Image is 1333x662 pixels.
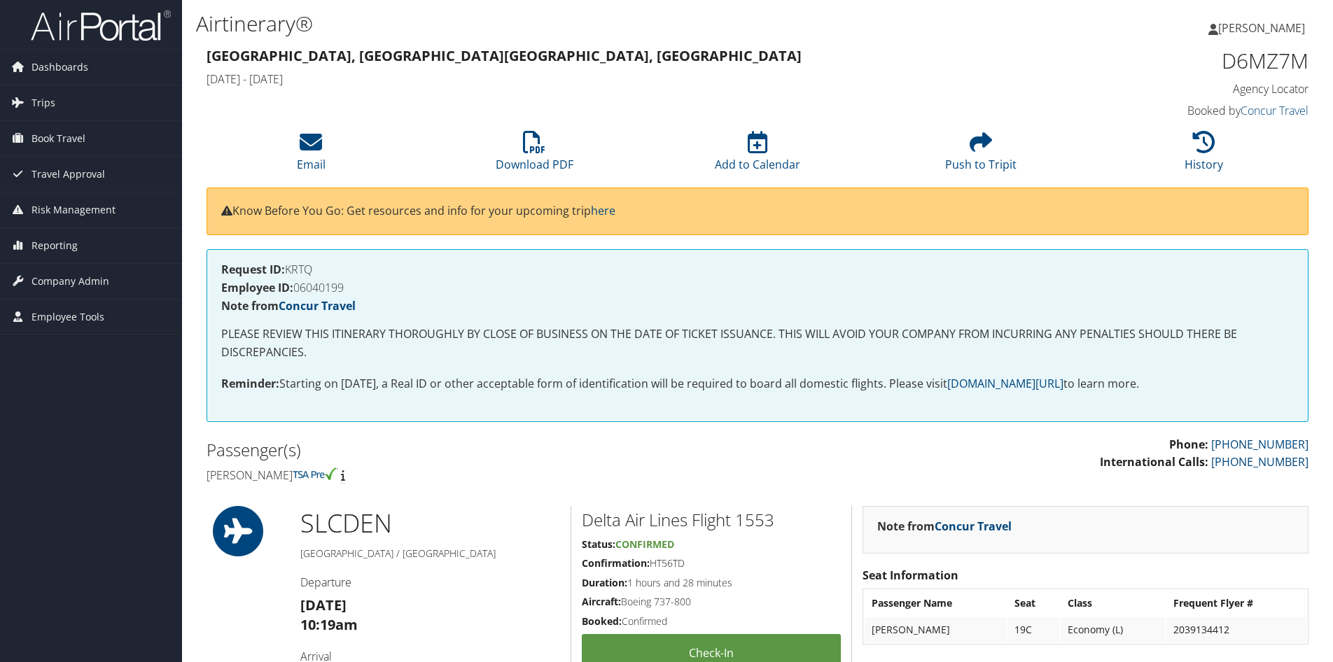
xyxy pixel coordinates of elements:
h2: Delta Air Lines Flight 1553 [582,508,841,532]
span: Employee Tools [32,300,104,334]
strong: Duration: [582,576,627,589]
th: Class [1061,591,1164,616]
strong: Booked: [582,614,622,628]
td: 19C [1007,617,1060,642]
span: Dashboards [32,50,88,85]
h5: 1 hours and 28 minutes [582,576,841,590]
strong: Note from [221,298,356,314]
td: Economy (L) [1061,617,1164,642]
p: PLEASE REVIEW THIS ITINERARY THOROUGHLY BY CLOSE OF BUSINESS ON THE DATE OF TICKET ISSUANCE. THIS... [221,325,1294,361]
h4: Agency Locator [1049,81,1308,97]
strong: International Calls: [1100,454,1208,470]
th: Seat [1007,591,1060,616]
h5: Boeing 737-800 [582,595,841,609]
td: 2039134412 [1166,617,1306,642]
a: [PHONE_NUMBER] [1211,437,1308,452]
h2: Passenger(s) [207,438,747,462]
span: Confirmed [615,537,674,551]
h5: Confirmed [582,614,841,628]
a: Push to Tripit [945,139,1017,172]
a: [DOMAIN_NAME][URL] [947,376,1063,391]
img: tsa-precheck.png [293,467,338,480]
a: Email [297,139,326,172]
a: [PHONE_NUMBER] [1211,454,1308,470]
span: Travel Approval [32,157,105,192]
strong: Request ID: [221,262,285,277]
p: Know Before You Go: Get resources and info for your upcoming trip [221,202,1294,220]
strong: Confirmation: [582,556,650,570]
a: Concur Travel [279,298,356,314]
a: Concur Travel [935,519,1012,534]
a: History [1185,139,1223,172]
span: Reporting [32,228,78,263]
span: Book Travel [32,121,85,156]
span: Risk Management [32,192,116,227]
a: Download PDF [496,139,573,172]
p: Starting on [DATE], a Real ID or other acceptable form of identification will be required to boar... [221,375,1294,393]
h4: Departure [300,575,560,590]
a: here [591,203,615,218]
h4: [DATE] - [DATE] [207,71,1028,87]
strong: [GEOGRAPHIC_DATA], [GEOGRAPHIC_DATA] [GEOGRAPHIC_DATA], [GEOGRAPHIC_DATA] [207,46,802,65]
strong: Aircraft: [582,595,621,608]
th: Frequent Flyer # [1166,591,1306,616]
strong: Reminder: [221,376,279,391]
h5: [GEOGRAPHIC_DATA] / [GEOGRAPHIC_DATA] [300,547,560,561]
td: [PERSON_NAME] [865,617,1006,642]
strong: Seat Information [863,568,958,583]
h1: Airtinerary® [196,9,944,38]
h1: D6MZ7M [1049,46,1308,76]
strong: [DATE] [300,596,347,614]
span: [PERSON_NAME] [1218,20,1305,36]
strong: Employee ID: [221,280,293,295]
h4: KRTQ [221,264,1294,275]
h4: [PERSON_NAME] [207,467,747,483]
strong: Phone: [1169,437,1208,452]
span: Company Admin [32,264,109,299]
h4: Booked by [1049,103,1308,118]
a: Add to Calendar [715,139,800,172]
a: [PERSON_NAME] [1208,7,1319,49]
img: airportal-logo.png [31,9,171,42]
strong: Status: [582,537,615,551]
h1: SLC DEN [300,506,560,541]
th: Passenger Name [865,591,1006,616]
strong: 10:19am [300,615,358,634]
h5: HT56TD [582,556,841,570]
h4: 06040199 [221,282,1294,293]
strong: Note from [877,519,1012,534]
span: Trips [32,85,55,120]
a: Concur Travel [1241,103,1308,118]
